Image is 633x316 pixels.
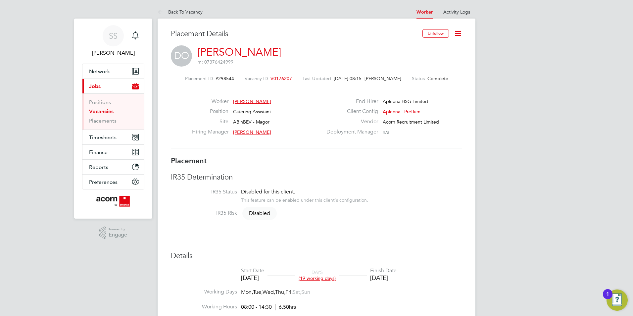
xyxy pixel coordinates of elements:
span: Acorn Recruitment Limited [383,119,439,125]
label: Placement ID [185,76,213,81]
div: [DATE] [370,274,397,282]
span: Sat, [293,289,301,295]
span: Thu, [275,289,285,295]
label: Site [192,118,228,125]
span: [DATE] 08:15 - [334,76,365,81]
span: Apleona - Pretium [383,109,420,115]
button: Open Resource Center, 1 new notification [607,290,628,311]
b: Placement [171,156,207,165]
span: P298544 [216,76,234,81]
span: [PERSON_NAME] [233,98,271,104]
button: Preferences [82,175,144,189]
div: 1 [606,294,609,303]
span: Sally Smith [82,49,144,57]
img: acornpeople-logo-retina.png [96,196,130,207]
a: Powered byEngage [99,227,127,239]
span: Tue, [253,289,263,295]
span: Powered by [109,227,127,232]
button: Finance [82,145,144,159]
span: Timesheets [89,134,117,140]
h3: IR35 Determination [171,173,462,182]
span: Disabled for this client. [241,188,295,195]
span: Mon, [241,289,253,295]
a: Go to home page [82,196,144,207]
a: SS[PERSON_NAME] [82,25,144,57]
span: Preferences [89,179,118,185]
label: Working Days [171,289,237,295]
a: Vacancies [89,108,114,115]
button: Timesheets [82,130,144,144]
label: IR35 Status [171,188,237,195]
span: ABinBEV - Magor [233,119,269,125]
label: Working Hours [171,303,237,310]
span: Disabled [242,207,277,220]
span: [PERSON_NAME] [233,129,271,135]
div: This feature can be enabled under this client's configuration. [241,195,368,203]
span: (19 working days) [299,275,336,281]
button: Reports [82,160,144,174]
h3: Placement Details [171,29,417,39]
label: Deployment Manager [322,129,378,135]
div: [DATE] [241,274,264,282]
span: Network [89,68,110,75]
span: Finance [89,149,108,155]
div: DAYS [295,269,339,281]
div: Start Date [241,267,264,274]
span: Wed, [263,289,275,295]
label: Vacancy ID [245,76,268,81]
span: Complete [427,76,448,81]
span: V0176207 [270,76,292,81]
nav: Main navigation [74,19,152,219]
a: Positions [89,99,111,105]
button: Jobs [82,79,144,93]
label: Worker [192,98,228,105]
a: [PERSON_NAME] [198,46,281,59]
label: Vendor [322,118,378,125]
span: 6.50hrs [275,304,296,310]
a: Back To Vacancy [158,9,203,15]
span: n/a [383,129,389,135]
a: Activity Logs [443,9,470,15]
a: Placements [89,118,117,124]
label: Last Updated [303,76,331,81]
span: Reports [89,164,108,170]
span: Jobs [89,83,101,89]
label: Hiring Manager [192,129,228,135]
span: DO [171,45,192,67]
div: Jobs [82,93,144,130]
label: Status [412,76,425,81]
label: Client Config [322,108,378,115]
button: Unfollow [422,29,449,38]
span: [PERSON_NAME] [365,76,401,81]
a: Worker [416,9,433,15]
label: Position [192,108,228,115]
button: Network [82,64,144,79]
span: Sun [301,289,310,295]
h3: Details [171,251,462,261]
span: Engage [109,232,127,238]
label: End Hirer [322,98,378,105]
span: Apleona HSG Limited [383,98,428,104]
label: IR35 Risk [171,210,237,217]
div: Finish Date [370,267,397,274]
span: Catering Assistant [233,109,271,115]
span: SS [109,31,118,40]
span: Fri, [285,289,293,295]
span: m: 07376424999 [198,59,233,65]
div: 08:00 - 14:30 [241,304,296,311]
